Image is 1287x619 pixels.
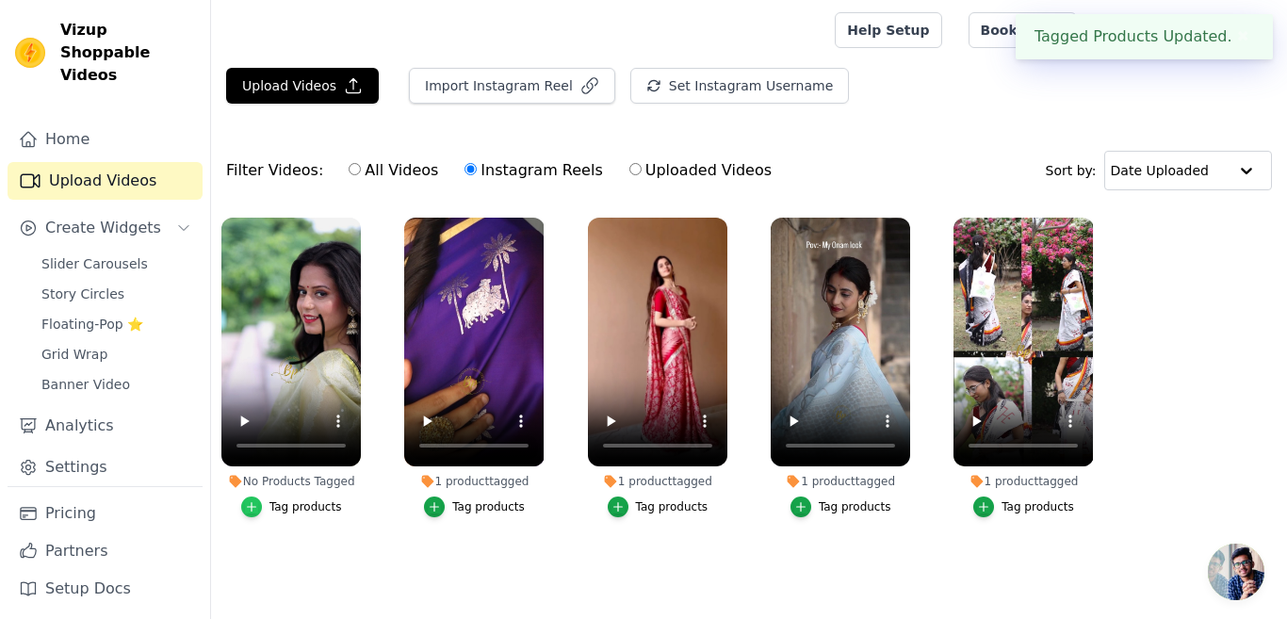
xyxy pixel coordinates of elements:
div: 1 product tagged [771,474,910,489]
a: Open chat [1208,544,1264,600]
a: Analytics [8,407,203,445]
button: Tag products [608,497,709,517]
div: No Products Tagged [221,474,361,489]
div: Tag products [1002,499,1074,514]
span: Floating-Pop ⭐ [41,315,143,334]
a: Partners [8,532,203,570]
a: Home [8,121,203,158]
div: Filter Videos: [226,149,782,192]
div: Tag products [452,499,525,514]
span: Story Circles [41,285,124,303]
span: Create Widgets [45,217,161,239]
div: 1 product tagged [588,474,727,489]
label: All Videos [348,158,439,183]
div: Tag products [636,499,709,514]
a: Pricing [8,495,203,532]
span: Grid Wrap [41,345,107,364]
button: Set Instagram Username [630,68,849,104]
span: Banner Video [41,375,130,394]
div: 1 product tagged [953,474,1093,489]
a: Banner Video [30,371,203,398]
label: Uploaded Videos [628,158,773,183]
a: Floating-Pop ⭐ [30,311,203,337]
a: Settings [8,448,203,486]
input: Instagram Reels [464,163,477,175]
span: Vizup Shoppable Videos [60,19,195,87]
a: Book Demo [969,12,1077,48]
p: BANARASI POSHAAK [1122,13,1272,47]
button: Upload Videos [226,68,379,104]
input: Uploaded Videos [629,163,642,175]
span: Slider Carousels [41,254,148,273]
button: Import Instagram Reel [409,68,615,104]
button: Create Widgets [8,209,203,247]
button: Tag products [241,497,342,517]
div: 1 product tagged [404,474,544,489]
a: Story Circles [30,281,203,307]
div: Sort by: [1046,151,1273,190]
div: Tag products [269,499,342,514]
label: Instagram Reels [464,158,603,183]
button: Tag products [973,497,1074,517]
button: Close [1232,25,1254,48]
input: All Videos [349,163,361,175]
button: B BANARASI POSHAAK [1092,13,1272,47]
div: Tagged Products Updated. [1016,14,1273,59]
a: Grid Wrap [30,341,203,367]
a: Upload Videos [8,162,203,200]
button: Tag products [790,497,891,517]
a: Setup Docs [8,570,203,608]
a: Slider Carousels [30,251,203,277]
div: Tag products [819,499,891,514]
a: Help Setup [835,12,941,48]
button: Tag products [424,497,525,517]
img: Vizup [15,38,45,68]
